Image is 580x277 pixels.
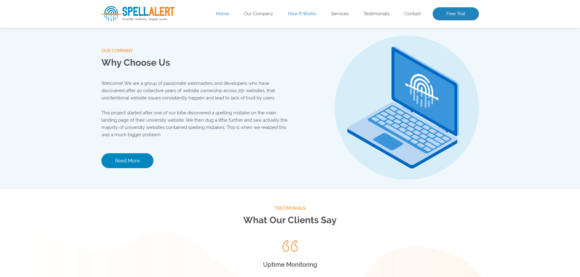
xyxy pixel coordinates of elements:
span: our company [101,47,290,55]
p: Enter your website’s URL to see spelling mistakes, broken links and more [101,52,319,71]
img: SpellAlert [101,6,174,22]
button: Scan Website [101,99,156,114]
img: Free Webiste Analysis [328,20,479,123]
p: Welcome! We are a group of passionate webmasters and developers who have discovered after 40 coll... [101,80,290,102]
a: Home [216,11,229,17]
a: Services [331,11,349,17]
a: Contact [404,11,421,17]
a: Read More [101,153,153,168]
a: Free Trial [433,7,479,21]
input: Enter Your URL [101,76,269,92]
a: Our Company [244,11,273,17]
span: Free [101,25,139,46]
h1: Website Analysis [101,25,319,46]
h2: Why Choose Us [101,55,290,71]
img: Free Webiste Analysis [329,35,451,40]
p: This project started after one of our tribe discovered a spelling mistake on the main landing pag... [101,109,290,138]
a: How It Works [288,11,316,17]
a: Testimonials [364,11,389,17]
